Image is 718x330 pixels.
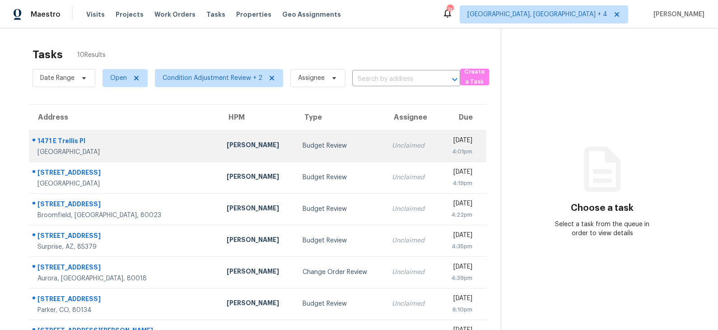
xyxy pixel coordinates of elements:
span: Properties [236,10,271,19]
div: [GEOGRAPHIC_DATA] [37,148,212,157]
div: 4:35pm [445,242,472,251]
div: Surprise, AZ, 85379 [37,242,212,251]
div: 6:10pm [445,305,472,314]
th: Assignee [385,105,438,130]
div: [STREET_ADDRESS] [37,200,212,211]
div: Unclaimed [392,173,431,182]
div: [STREET_ADDRESS] [37,294,212,306]
div: Unclaimed [392,268,431,277]
h2: Tasks [33,50,63,59]
div: Budget Review [303,205,378,214]
div: 4:22pm [445,210,472,219]
th: Address [29,105,219,130]
div: [DATE] [445,262,472,274]
div: [PERSON_NAME] [227,172,288,183]
div: [DATE] [445,231,472,242]
th: HPM [219,105,295,130]
div: Aurora, [GEOGRAPHIC_DATA], 80018 [37,274,212,283]
div: [PERSON_NAME] [227,267,288,278]
div: [DATE] [445,294,472,305]
div: Broomfield, [GEOGRAPHIC_DATA], 80023 [37,211,212,220]
div: Budget Review [303,299,378,308]
span: Date Range [40,74,75,83]
span: Visits [86,10,105,19]
div: Change Order Review [303,268,378,277]
span: [PERSON_NAME] [650,10,704,19]
div: Select a task from the queue in order to view details [552,220,653,238]
div: [DATE] [445,167,472,179]
span: Maestro [31,10,61,19]
span: Tasks [206,11,225,18]
div: [PERSON_NAME] [227,298,288,310]
div: Parker, CO, 80134 [37,306,212,315]
div: 4:19pm [445,179,472,188]
input: Search by address [352,72,435,86]
h3: Choose a task [571,204,634,213]
div: Budget Review [303,173,378,182]
span: 10 Results [77,51,106,60]
button: Open [448,73,461,86]
div: Budget Review [303,141,378,150]
span: [GEOGRAPHIC_DATA], [GEOGRAPHIC_DATA] + 4 [467,10,607,19]
div: [STREET_ADDRESS] [37,231,212,242]
span: Create a Task [465,67,485,88]
th: Type [295,105,385,130]
div: 74 [447,5,453,14]
div: [PERSON_NAME] [227,140,288,152]
div: [DATE] [445,136,472,147]
div: [PERSON_NAME] [227,235,288,246]
div: [DATE] [445,199,472,210]
div: [GEOGRAPHIC_DATA] [37,179,212,188]
div: Unclaimed [392,205,431,214]
span: Open [110,74,127,83]
div: [STREET_ADDRESS] [37,168,212,179]
div: Unclaimed [392,299,431,308]
div: 4:01pm [445,147,472,156]
div: Budget Review [303,236,378,245]
span: Geo Assignments [282,10,341,19]
span: Work Orders [154,10,196,19]
button: Create a Task [460,69,489,85]
span: Projects [116,10,144,19]
div: Unclaimed [392,141,431,150]
div: [PERSON_NAME] [227,204,288,215]
span: Assignee [298,74,325,83]
div: 1471 E Trellis Pl [37,136,212,148]
th: Due [438,105,486,130]
span: Condition Adjustment Review + 2 [163,74,262,83]
div: [STREET_ADDRESS] [37,263,212,274]
div: Unclaimed [392,236,431,245]
div: 4:39pm [445,274,472,283]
